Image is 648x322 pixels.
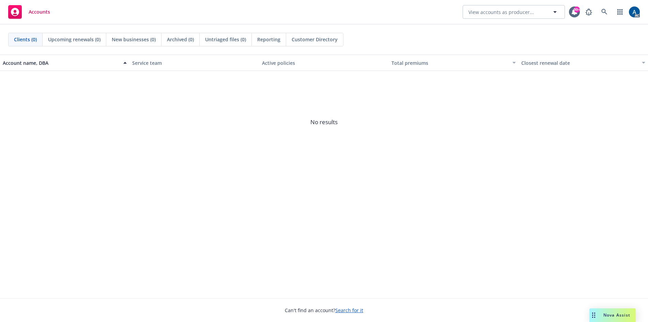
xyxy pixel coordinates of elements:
[14,36,37,43] span: Clients (0)
[132,59,256,67] div: Service team
[5,2,53,21] a: Accounts
[112,36,156,43] span: New businesses (0)
[521,59,638,67] div: Closest renewal date
[292,36,338,43] span: Customer Directory
[389,55,518,71] button: Total premiums
[205,36,246,43] span: Untriaged files (0)
[574,6,580,13] div: 99+
[29,9,50,15] span: Accounts
[48,36,101,43] span: Upcoming renewals (0)
[598,5,611,19] a: Search
[257,36,280,43] span: Reporting
[167,36,194,43] span: Archived (0)
[463,5,565,19] button: View accounts as producer...
[335,307,363,313] a: Search for it
[129,55,259,71] button: Service team
[613,5,627,19] a: Switch app
[259,55,389,71] button: Active policies
[3,59,119,67] div: Account name, DBA
[629,6,640,17] img: photo
[589,308,598,322] div: Drag to move
[262,59,386,67] div: Active policies
[589,308,636,322] button: Nova Assist
[285,307,363,314] span: Can't find an account?
[468,9,534,16] span: View accounts as producer...
[603,312,630,318] span: Nova Assist
[582,5,596,19] a: Report a Bug
[519,55,648,71] button: Closest renewal date
[391,59,508,67] div: Total premiums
